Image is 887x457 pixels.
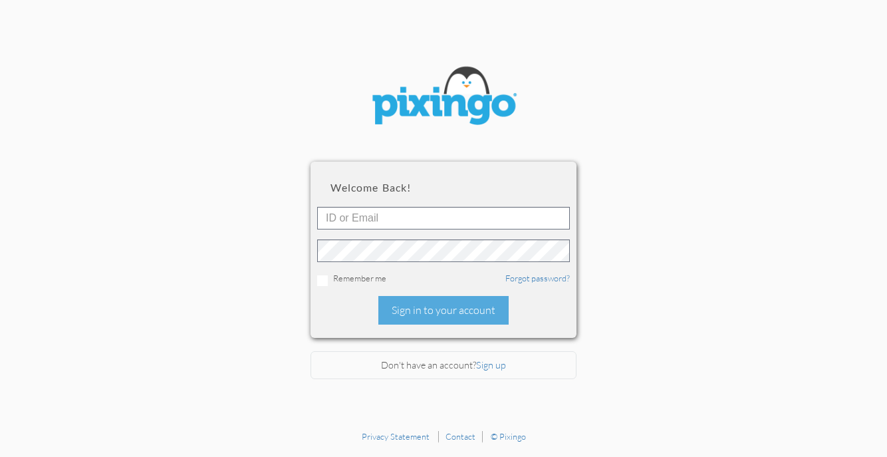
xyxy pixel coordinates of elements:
[476,359,506,371] a: Sign up
[362,431,430,442] a: Privacy Statement
[317,207,570,229] input: ID or Email
[378,296,509,325] div: Sign in to your account
[364,60,523,135] img: pixingo logo
[317,272,570,286] div: Remember me
[445,431,475,442] a: Contact
[491,431,526,442] a: © Pixingo
[330,182,557,194] h2: Welcome back!
[505,273,570,283] a: Forgot password?
[311,351,576,380] div: Don't have an account?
